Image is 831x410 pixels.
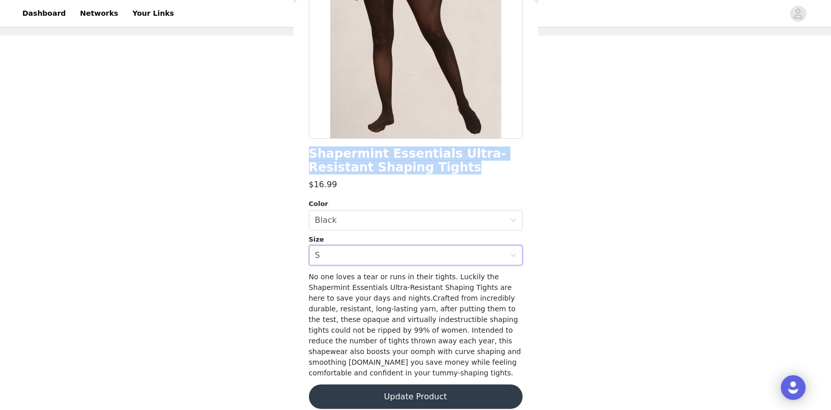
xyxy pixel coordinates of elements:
div: Black [315,211,337,230]
div: S [315,246,320,265]
a: Your Links [126,2,180,25]
span: No one loves a tear or runs in their tights. Luckily the Shapermint Essentials Ultra-Resistant Sh... [309,273,521,377]
a: Networks [74,2,124,25]
div: Open Intercom Messenger [781,375,806,400]
div: Size [309,235,523,245]
a: Dashboard [16,2,72,25]
h3: $16.99 [309,179,337,191]
div: Color [309,199,523,209]
h1: Shapermint Essentials Ultra-Resistant Shaping Tights [309,147,523,174]
div: avatar [793,6,803,22]
button: Update Product [309,385,523,409]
